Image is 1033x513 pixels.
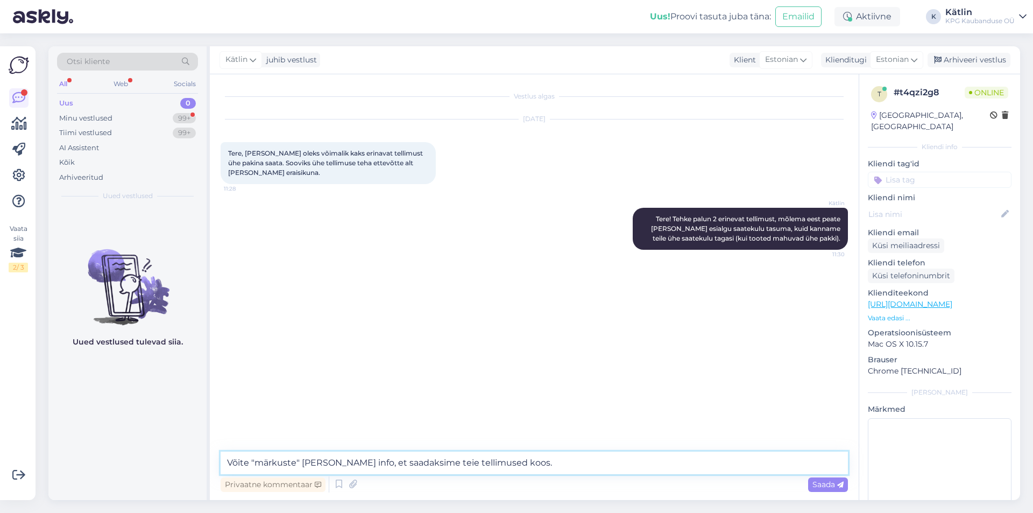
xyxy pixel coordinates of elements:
[868,299,952,309] a: [URL][DOMAIN_NAME]
[59,98,73,109] div: Uus
[59,113,112,124] div: Minu vestlused
[651,215,842,242] span: Tere! Tehke palun 2 erinevat tellimust, mõlema eest peate [PERSON_NAME] esialgu saatekulu tasuma,...
[868,388,1011,397] div: [PERSON_NAME]
[965,87,1008,99] span: Online
[868,192,1011,203] p: Kliendi nimi
[868,354,1011,366] p: Brauser
[804,250,845,258] span: 11:30
[775,6,822,27] button: Emailid
[262,54,317,66] div: juhib vestlust
[868,287,1011,299] p: Klienditeekond
[111,77,130,91] div: Web
[876,54,909,66] span: Estonian
[225,54,247,66] span: Kätlin
[868,158,1011,170] p: Kliendi tag'id
[868,172,1011,188] input: Lisa tag
[945,8,1015,17] div: Kätlin
[945,8,1027,25] a: KätlinKPG Kaubanduse OÜ
[868,257,1011,269] p: Kliendi telefon
[9,263,28,272] div: 2 / 3
[221,114,848,124] div: [DATE]
[650,11,670,22] b: Uus!
[868,327,1011,339] p: Operatsioonisüsteem
[804,199,845,207] span: Kätlin
[221,477,326,492] div: Privaatne kommentaar
[821,54,867,66] div: Klienditugi
[868,227,1011,238] p: Kliendi email
[221,92,848,101] div: Vestlus algas
[57,77,69,91] div: All
[67,56,110,67] span: Otsi kliente
[180,98,196,109] div: 0
[59,157,75,168] div: Kõik
[868,142,1011,152] div: Kliendi info
[9,55,29,75] img: Askly Logo
[834,7,900,26] div: Aktiivne
[926,9,941,24] div: K
[224,185,264,193] span: 11:28
[878,90,881,98] span: t
[173,128,196,138] div: 99+
[59,143,99,153] div: AI Assistent
[868,238,944,253] div: Küsi meiliaadressi
[221,452,848,474] textarea: Võite "märkuste" [PERSON_NAME] info, et saadaksime teie tellimused koos.
[812,480,844,489] span: Saada
[868,208,999,220] input: Lisa nimi
[172,77,198,91] div: Socials
[730,54,756,66] div: Klient
[894,86,965,99] div: # t4qzi2g8
[9,224,28,272] div: Vaata siia
[173,113,196,124] div: 99+
[228,149,424,177] span: Tere, [PERSON_NAME] oleks võimalik kaks erinavat tellimust ühe pakina saata. Sooviks ühe tellimus...
[868,339,1011,350] p: Mac OS X 10.15.7
[765,54,798,66] span: Estonian
[945,17,1015,25] div: KPG Kaubanduse OÜ
[59,128,112,138] div: Tiimi vestlused
[48,230,207,327] img: No chats
[868,366,1011,377] p: Chrome [TECHNICAL_ID]
[103,191,153,201] span: Uued vestlused
[868,404,1011,415] p: Märkmed
[868,313,1011,323] p: Vaata edasi ...
[871,110,990,132] div: [GEOGRAPHIC_DATA], [GEOGRAPHIC_DATA]
[868,269,954,283] div: Küsi telefoninumbrit
[650,10,771,23] div: Proovi tasuta juba täna:
[59,172,103,183] div: Arhiveeritud
[73,336,183,348] p: Uued vestlused tulevad siia.
[928,53,1010,67] div: Arhiveeri vestlus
